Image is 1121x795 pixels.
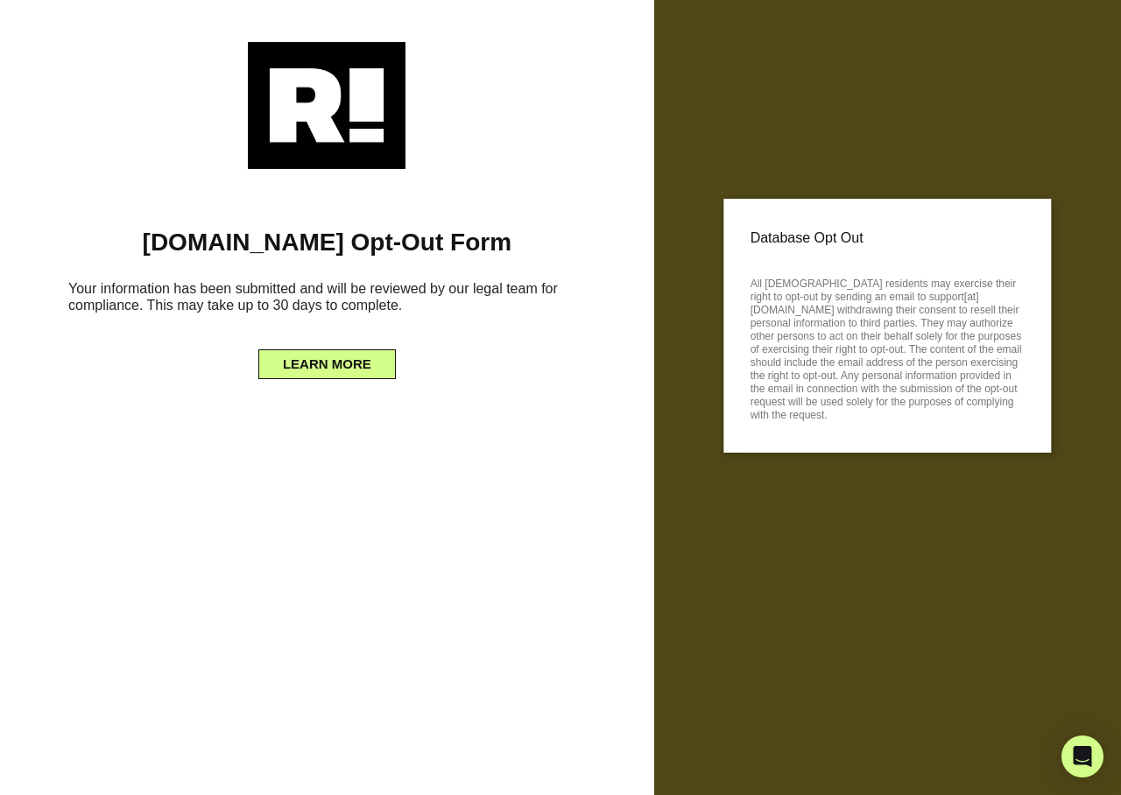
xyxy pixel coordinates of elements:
div: Open Intercom Messenger [1061,735,1103,777]
button: LEARN MORE [258,349,396,379]
h1: [DOMAIN_NAME] Opt-Out Form [26,228,628,257]
p: Database Opt Out [751,225,1025,251]
h6: Your information has been submitted and will be reviewed by our legal team for compliance. This m... [26,273,628,327]
p: All [DEMOGRAPHIC_DATA] residents may exercise their right to opt-out by sending an email to suppo... [751,272,1025,422]
img: Retention.com [248,42,405,169]
a: LEARN MORE [258,352,396,366]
